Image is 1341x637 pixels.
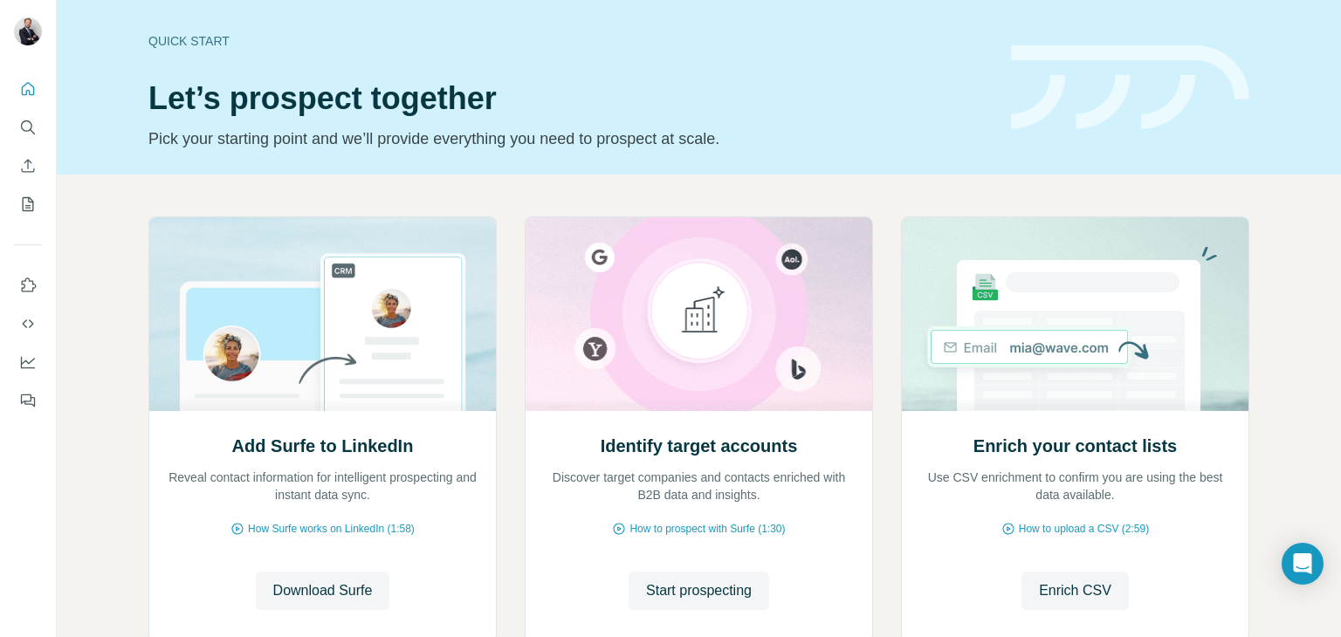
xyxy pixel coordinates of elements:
p: Reveal contact information for intelligent prospecting and instant data sync. [167,469,478,503]
h2: Add Surfe to LinkedIn [232,434,414,458]
button: Use Surfe on LinkedIn [14,270,42,301]
p: Pick your starting point and we’ll provide everything you need to prospect at scale. [148,127,990,151]
button: Feedback [14,385,42,416]
span: How Surfe works on LinkedIn (1:58) [248,521,415,537]
button: Dashboard [14,346,42,378]
span: How to upload a CSV (2:59) [1019,521,1149,537]
button: Start prospecting [629,572,769,610]
span: Download Surfe [273,580,373,601]
button: Enrich CSV [1021,572,1129,610]
h2: Identify target accounts [601,434,798,458]
button: Quick start [14,73,42,105]
button: My lists [14,188,42,220]
span: How to prospect with Surfe (1:30) [629,521,785,537]
img: Enrich your contact lists [901,217,1249,411]
img: Avatar [14,17,42,45]
button: Download Surfe [256,572,390,610]
img: Identify target accounts [525,217,873,411]
button: Search [14,112,42,143]
div: Open Intercom Messenger [1282,543,1324,585]
button: Use Surfe API [14,308,42,339]
img: banner [1011,45,1249,130]
button: Enrich CSV [14,150,42,182]
img: Add Surfe to LinkedIn [148,217,497,411]
div: Quick start [148,32,990,50]
p: Use CSV enrichment to confirm you are using the best data available. [919,469,1231,503]
p: Discover target companies and contacts enriched with B2B data and insights. [543,469,855,503]
h1: Let’s prospect together [148,81,990,116]
span: Start prospecting [646,580,752,601]
span: Enrich CSV [1039,580,1111,601]
h2: Enrich your contact lists [973,434,1177,458]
